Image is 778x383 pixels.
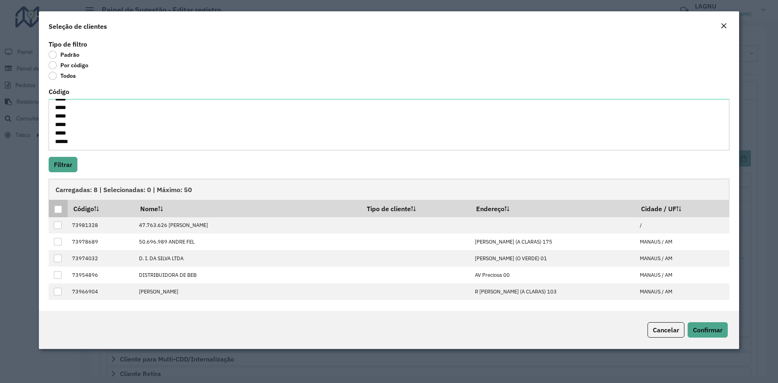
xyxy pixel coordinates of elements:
button: Cancelar [648,322,684,338]
label: Código [49,87,69,96]
span: Cancelar [653,326,679,334]
em: Fechar [720,23,727,29]
td: L J COMERCIO VAREJIS [135,300,361,317]
td: AV Preciosa 00 [471,267,636,283]
td: [PERSON_NAME] (A CLARAS) 175 [471,233,636,250]
td: / [636,217,729,234]
td: 73996957 [68,300,135,317]
label: Por código [49,61,88,69]
button: Confirmar [688,322,728,338]
td: 73974032 [68,250,135,267]
td: [PERSON_NAME] [135,283,361,300]
label: Tipo de filtro [49,39,87,49]
td: MANAUS / AM [636,267,729,283]
td: DISTRIBUIDORA DE BEB [135,267,361,283]
td: D. I. DA SILVA LTDA [135,250,361,267]
div: Carregadas: 8 | Selecionadas: 0 | Máximo: 50 [49,179,729,200]
td: [PERSON_NAME] Vale 30 [471,300,636,317]
td: MANAUS / AM [636,233,729,250]
button: Filtrar [49,157,77,172]
td: 73966904 [68,283,135,300]
td: 6 - Recarga [361,300,471,317]
th: Endereço [471,200,636,217]
th: Nome [135,200,361,217]
td: 73981328 [68,217,135,234]
td: 50.696.989 ANDRE FEL [135,233,361,250]
button: Close [718,21,729,32]
th: Cidade / UF [636,200,729,217]
td: MANAUS / AM [636,300,729,317]
th: Tipo de cliente [361,200,471,217]
td: R [PERSON_NAME] (A CLARAS) 103 [471,283,636,300]
th: Código [68,200,135,217]
td: [PERSON_NAME] (O VERDE) 01 [471,250,636,267]
span: Confirmar [693,326,722,334]
td: 73978689 [68,233,135,250]
td: MANAUS / AM [636,250,729,267]
label: Todos [49,72,76,80]
td: 47.763.626 [PERSON_NAME] [135,217,361,234]
td: 73954896 [68,267,135,283]
h4: Seleção de clientes [49,21,107,31]
td: MANAUS / AM [636,283,729,300]
label: Padrão [49,51,79,59]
